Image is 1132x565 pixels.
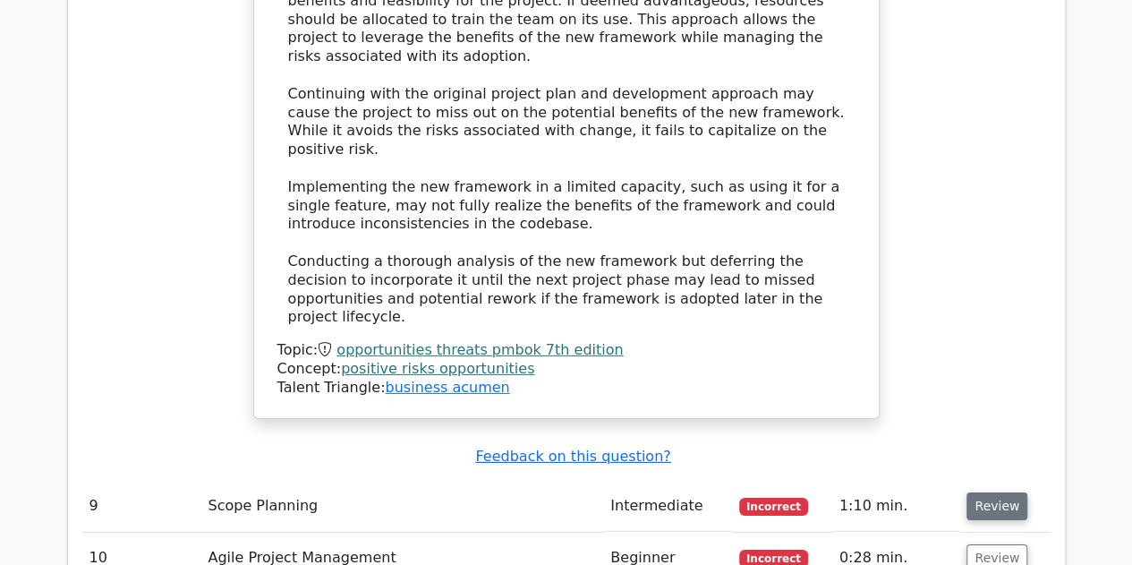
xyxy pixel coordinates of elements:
[966,492,1027,520] button: Review
[475,448,670,465] a: Feedback on this question?
[200,481,603,532] td: Scope Planning
[336,341,623,358] a: opportunities threats pmbok 7th edition
[277,341,855,397] div: Talent Triangle:
[277,360,855,379] div: Concept:
[385,379,509,396] a: business acumen
[341,360,534,377] a: positive risks opportunities
[82,481,201,532] td: 9
[739,498,808,516] span: Incorrect
[832,481,960,532] td: 1:10 min.
[277,341,855,360] div: Topic:
[603,481,732,532] td: Intermediate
